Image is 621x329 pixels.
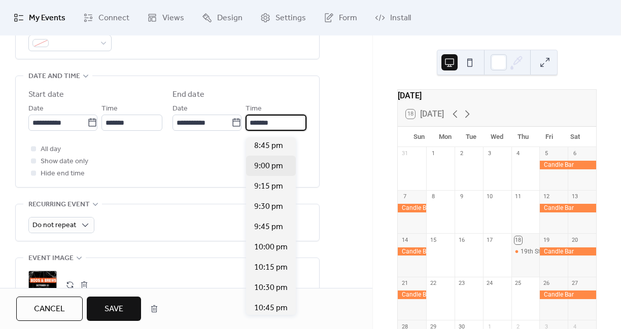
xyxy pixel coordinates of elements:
span: Settings [275,12,306,24]
div: Start date [28,89,64,101]
div: 13 [571,193,578,201]
span: Event image [28,252,74,265]
span: Time [101,103,118,115]
div: 1 [429,150,437,158]
span: Install [390,12,411,24]
div: 10 [486,193,494,201]
div: 18 [514,236,522,244]
div: 3 [486,150,494,158]
div: 17 [486,236,494,244]
span: 10:15 pm [254,262,288,274]
div: Tue [458,127,484,147]
span: My Events [29,12,65,24]
span: 9:15 pm [254,180,283,193]
span: Time [246,103,262,115]
div: End date [172,89,204,101]
div: 7 [401,193,408,201]
button: Cancel [16,297,83,321]
div: Candle Bar [398,247,426,256]
div: 25 [514,280,522,287]
div: 16 [458,236,465,244]
div: 2 [458,150,465,158]
span: Date and time [28,70,80,83]
a: Connect [76,4,137,31]
button: Save [87,297,141,321]
span: 9:00 pm [254,160,283,172]
span: 10:00 pm [254,241,288,253]
span: 8:45 pm [254,140,283,152]
div: 6 [571,150,578,158]
div: Sun [406,127,432,147]
div: 12 [542,193,550,201]
div: Candle Bar [539,290,596,299]
a: Form [316,4,365,31]
a: Install [367,4,419,31]
span: Date [28,103,44,115]
div: 9 [458,193,465,201]
span: Save [105,303,123,315]
div: 22 [429,280,437,287]
span: Hide end time [41,168,85,180]
span: Show date only [41,156,88,168]
div: 8 [429,193,437,201]
div: Fri [536,127,562,147]
div: 19th Street Boos and Brews Craft Brew Stroll [511,247,540,256]
span: Form [339,12,357,24]
span: Cancel [34,303,65,315]
div: Mon [432,127,458,147]
div: 5 [542,150,550,158]
div: 24 [486,280,494,287]
div: 31 [401,150,408,158]
div: 26 [542,280,550,287]
a: Views [140,4,192,31]
span: Do not repeat [32,218,76,232]
div: 21 [401,280,408,287]
span: 10:30 pm [254,282,288,294]
div: 23 [458,280,465,287]
a: Design [194,4,250,31]
div: Candle Bar [539,161,596,169]
div: 14 [401,236,408,244]
div: Thu [510,127,536,147]
div: 15 [429,236,437,244]
div: Candle Bar [398,290,426,299]
div: Candle Bar [539,247,596,256]
span: All day [41,143,61,156]
span: Connect [98,12,129,24]
a: My Events [6,4,73,31]
span: Date [172,103,188,115]
div: Candle Bar [539,204,596,212]
div: 27 [571,280,578,287]
a: Settings [253,4,314,31]
div: 11 [514,193,522,201]
div: Candle Bar [398,204,426,212]
div: 19 [542,236,550,244]
div: 4 [514,150,522,158]
span: 10:45 pm [254,302,288,314]
span: Design [217,12,243,24]
div: [DATE] [398,90,596,102]
div: Wed [484,127,510,147]
span: Recurring event [28,199,90,211]
span: 9:45 pm [254,221,283,233]
div: ; [28,271,57,299]
div: Sat [562,127,588,147]
span: Views [162,12,184,24]
span: 9:30 pm [254,201,283,213]
div: 20 [571,236,578,244]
